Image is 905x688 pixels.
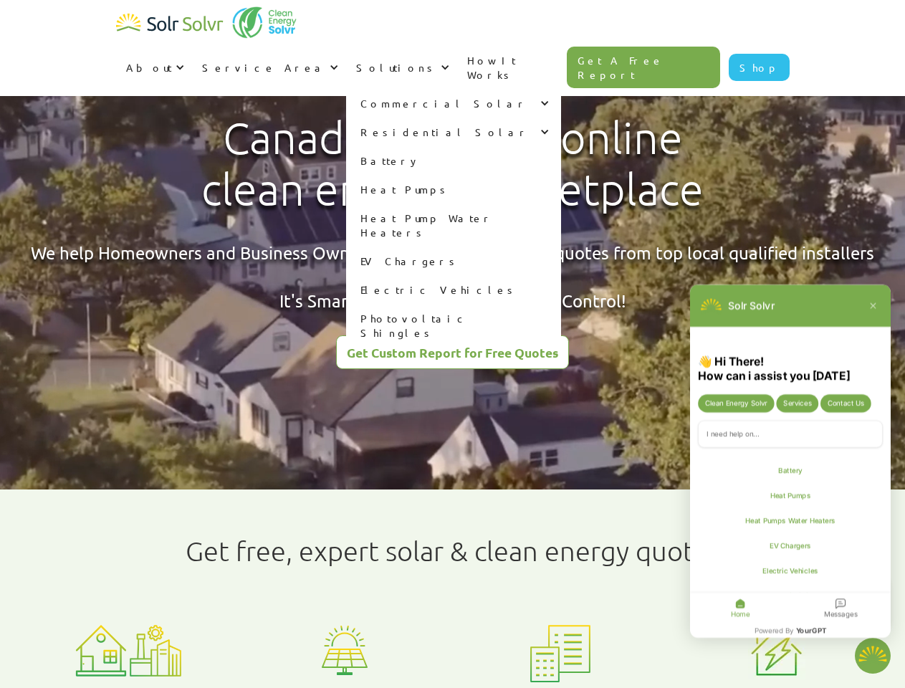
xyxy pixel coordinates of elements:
[347,346,558,359] div: Get Custom Report for Free Quotes
[31,241,874,313] div: We help Homeowners and Business Owners get assessed and best quotes from top local qualified inst...
[346,304,561,347] a: Photovoltaic Shingles
[189,113,716,216] h1: Canada's leading online clean energy marketplace
[346,89,561,118] div: Commercial Solar
[202,60,326,75] div: Service Area
[567,47,720,88] a: Get A Free Report
[346,204,561,247] a: Heat Pump Water Heaters
[346,247,561,275] a: EV Chargers
[360,125,530,139] div: Residential Solar
[747,587,878,617] p: 👋 Hi There! How can I assist you [DATE]
[360,96,528,110] div: Commercial Solar
[346,46,457,89] div: Solutions
[116,46,192,89] div: About
[855,638,891,674] button: Open chatbot widget
[192,46,346,89] div: Service Area
[336,335,569,369] a: Get Custom Report for Free Quotes
[346,175,561,204] a: Heat Pumps
[356,60,437,75] div: Solutions
[855,638,891,674] img: 1702586718.png
[186,535,720,567] h1: Get free, expert solar & clean energy quotes
[729,54,790,81] a: Shop
[457,39,568,96] a: How It Works
[346,146,561,175] a: Battery
[126,60,172,75] div: About
[346,275,561,304] a: Electric Vehicles
[346,89,561,347] nav: Solutions
[346,118,561,146] div: Residential Solar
